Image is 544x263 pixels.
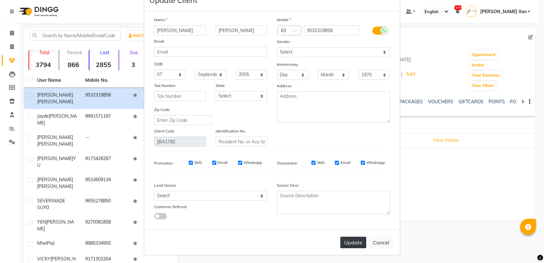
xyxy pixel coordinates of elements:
[154,204,186,210] label: Customer Referral
[154,128,175,134] label: Client Code
[216,83,225,89] label: State
[218,160,227,165] label: Email
[154,47,267,57] input: Email
[277,160,297,166] label: Transaction
[277,17,291,23] label: Mobile
[340,160,350,165] label: Email
[154,137,206,147] input: Client Code
[154,160,173,166] label: Promotion
[154,25,206,35] input: First Name
[304,25,359,35] input: Mobile
[154,17,167,23] label: Name
[277,182,299,188] label: Source Desc
[194,160,202,165] label: SMS
[154,38,164,44] label: Email
[277,39,290,45] label: Gender
[340,237,366,248] button: Update
[216,128,246,134] label: Identification No.
[154,115,212,125] input: Enter Zip Code
[154,61,162,67] label: DOB
[154,107,170,113] label: Zip Code
[154,83,176,89] label: Tax Number
[277,62,298,67] label: Anniversary
[243,160,262,165] label: Whatsapp
[216,137,268,147] input: Resident No. or Any Id
[216,25,268,35] input: Last Name
[369,236,393,249] button: Cancel
[366,160,385,165] label: Whatsapp
[277,83,292,89] label: Address
[317,160,325,165] label: SMS
[154,91,206,101] input: Tax Number
[154,182,176,188] label: Lead Source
